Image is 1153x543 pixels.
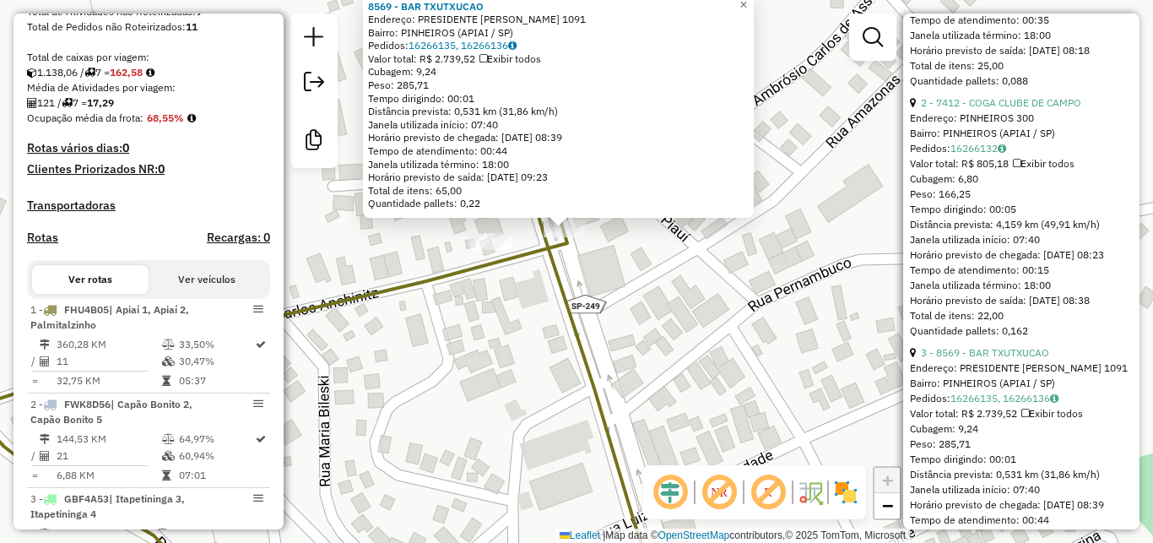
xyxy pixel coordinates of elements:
div: Total de itens: 25,00 [910,58,1133,73]
em: Opções [253,304,263,314]
div: Horário previsto de saída: [DATE] 09:23 [368,171,749,184]
span: FHU4B05 [64,303,109,316]
div: Janela utilizada término: 18:00 [910,528,1133,543]
i: Tempo total em rota [162,376,171,386]
span: Ocultar deslocamento [650,472,690,513]
div: Valor total: R$ 2.739,52 [910,406,1133,421]
div: Horário previsto de chegada: [DATE] 08:39 [910,497,1133,513]
a: 16266135, 16266136 [409,39,517,52]
span: GBF4A53 [64,492,109,505]
div: Janela utilizada término: 18:00 [368,158,749,171]
i: Observações [508,41,517,51]
div: Total de Pedidos não Roteirizados: [27,19,270,35]
i: % de utilização da cubagem [162,451,175,461]
span: FWK8D56 [64,398,111,410]
div: 121 / 7 = [27,95,270,111]
strong: 11 [186,20,198,33]
div: Peso: 285,71 [368,79,749,92]
td: 60,94% [178,448,254,464]
a: Zoom in [874,468,900,493]
div: Horário previsto de chegada: [DATE] 08:39 [368,131,749,144]
div: Horário previsto de saída: [DATE] 08:38 [910,293,1133,308]
div: Endereço: PRESIDENTE [PERSON_NAME] 1091 [910,361,1133,376]
div: Tempo dirigindo: 00:01 [910,452,1133,467]
span: Exibir todos [1013,157,1075,170]
div: Janela utilizada início: 07:40 [910,232,1133,247]
td: 144,53 KM [56,431,161,448]
strong: 68,55% [147,111,184,124]
div: Bairro: PINHEIROS (APIAI / SP) [368,26,749,40]
div: Bairro: PINHEIROS (APIAI / SP) [910,126,1133,141]
i: % de utilização do peso [156,529,169,539]
span: 2 - [30,398,192,426]
div: 1.138,06 / 7 = [27,65,270,80]
div: Endereço: PRESIDENTE [PERSON_NAME] 1091 [368,13,749,26]
i: Tempo total em rota [162,470,171,481]
span: Exibir rótulo [748,472,788,513]
div: Pedidos: [910,391,1133,406]
a: 2 - 7412 - COGA CLUBE DE CAMPO [921,96,1081,109]
i: Distância Total [40,434,50,444]
a: Leaflet [560,529,600,541]
div: Horário previsto de chegada: [DATE] 08:23 [910,247,1133,263]
div: Tempo de atendimento: 00:15 [910,95,1133,339]
span: Exibir NR [699,472,739,513]
td: 25,22 KM [56,525,155,542]
div: Distância prevista: 4,159 km (49,91 km/h) [910,217,1133,232]
a: Exportar sessão [297,65,331,103]
td: 21 [56,448,161,464]
a: Nova sessão e pesquisa [297,20,331,58]
div: Total de caixas por viagem: [27,50,270,65]
a: 16266132 [950,142,1006,155]
em: Opções [253,493,263,503]
i: Observações [1050,394,1058,404]
button: Ver veículos [149,265,265,294]
h4: Transportadoras [27,198,270,213]
span: Ocupação média da frota: [27,111,143,124]
div: Pedidos: [368,39,749,52]
td: / [30,448,39,464]
div: Distância prevista: 0,531 km (31,86 km/h) [368,105,749,118]
i: Total de rotas [84,68,95,78]
div: Horário previsto de saída: [DATE] 08:18 [910,43,1133,58]
a: 16266135, 16266136 [950,392,1058,405]
span: | [603,529,605,541]
i: Total de Atividades [40,356,50,367]
div: Distância prevista: 0,531 km (31,86 km/h) [910,467,1133,482]
span: | Apiaí 1, Apiaí 2, Palmitalzinho [30,303,189,331]
span: Exibir todos [479,52,541,65]
i: Observações [998,144,1006,154]
h4: Clientes Priorizados NR: [27,162,270,176]
a: Criar modelo [297,123,331,161]
td: 64,97% [178,431,254,448]
i: Meta Caixas/viagem: 226,00 Diferença: -63,42 [146,68,154,78]
span: Exibir todos [1021,407,1083,420]
div: Tempo dirigindo: 00:01 [368,92,749,106]
i: % de utilização do peso [162,339,175,350]
em: Média calculada utilizando a maior ocupação (%Peso ou %Cubagem) de cada rota da sessão. Rotas cro... [187,113,196,123]
a: 3 - 8569 - BAR TXUTXUCAO [921,346,1049,359]
span: 3 - [30,492,185,520]
i: Total de rotas [62,98,73,108]
span: | Capão Bonito 2, Capão Bonito 5 [30,398,192,426]
div: Bairro: PINHEIROS (APIAI / SP) [910,376,1133,391]
i: Distância Total [40,529,50,539]
td: 05:37 [178,372,254,389]
i: Total de Atividades [40,451,50,461]
a: Rotas [27,231,58,245]
td: 30,47% [178,353,254,370]
h4: Recargas: 0 [207,231,270,245]
i: % de utilização do peso [162,434,175,444]
div: Quantidade pallets: 0,162 [910,323,1133,339]
strong: 162,58 [110,66,143,79]
i: Rota otimizada [256,434,266,444]
div: Quantidade pallets: 0,22 [368,197,749,210]
td: 6,88 KM [56,467,161,484]
button: Ver rotas [32,265,149,294]
i: Distância Total [40,339,50,350]
i: Rota otimizada [256,529,266,539]
i: Rota otimizada [256,339,266,350]
h4: Rotas vários dias: [27,141,270,155]
div: Total de itens: 22,00 [910,308,1133,323]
